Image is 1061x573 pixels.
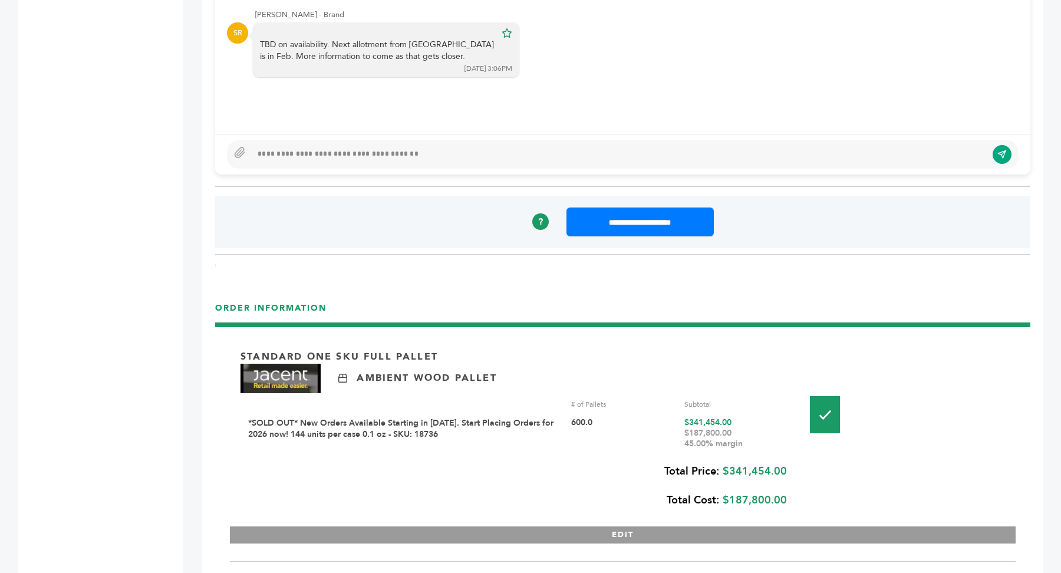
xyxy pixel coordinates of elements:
div: $187,800.00 45.00% margin [684,428,789,449]
div: 600.0 [571,417,676,449]
div: [DATE] 3:06PM [464,64,512,74]
div: TBD on availability. Next allotment from [GEOGRAPHIC_DATA] is in Feb. More information to come as... [260,39,496,62]
div: SR [227,22,248,44]
img: Pallet-Icons-01.png [810,396,840,433]
b: Total Cost: [667,493,719,508]
b: Total Price: [664,464,719,479]
div: $341,454.00 $187,800.00 [240,457,787,515]
div: Subtotal [684,399,789,410]
button: EDIT [230,526,1016,544]
a: ? [532,213,549,230]
img: Brand Name [240,364,321,393]
div: [PERSON_NAME] - Brand [255,9,1019,20]
p: Ambient Wood Pallet [357,371,496,384]
p: Standard One Sku Full Pallet [240,350,438,363]
div: # of Pallets [571,399,676,410]
h3: ORDER INFORMATION [215,302,1030,323]
a: *SOLD OUT* New Orders Available Starting in [DATE]. Start Placing Orders for 2026 now! 144 units ... [248,417,553,440]
div: $341,454.00 [684,417,789,449]
img: Ambient [338,374,347,383]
